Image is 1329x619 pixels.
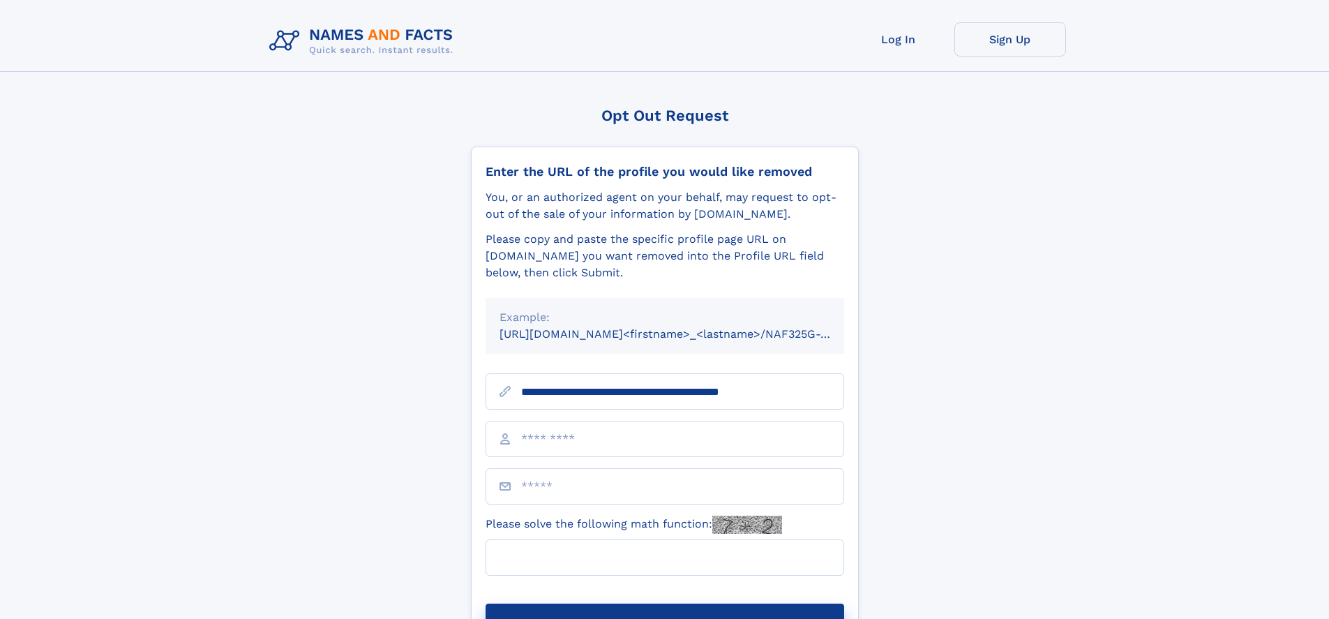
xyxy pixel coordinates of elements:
small: [URL][DOMAIN_NAME]<firstname>_<lastname>/NAF325G-xxxxxxxx [500,327,871,341]
img: Logo Names and Facts [264,22,465,60]
div: Please copy and paste the specific profile page URL on [DOMAIN_NAME] you want removed into the Pr... [486,231,844,281]
label: Please solve the following math function: [486,516,782,534]
div: You, or an authorized agent on your behalf, may request to opt-out of the sale of your informatio... [486,189,844,223]
a: Sign Up [954,22,1066,57]
div: Example: [500,309,830,326]
a: Log In [843,22,954,57]
div: Opt Out Request [471,107,859,124]
div: Enter the URL of the profile you would like removed [486,164,844,179]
